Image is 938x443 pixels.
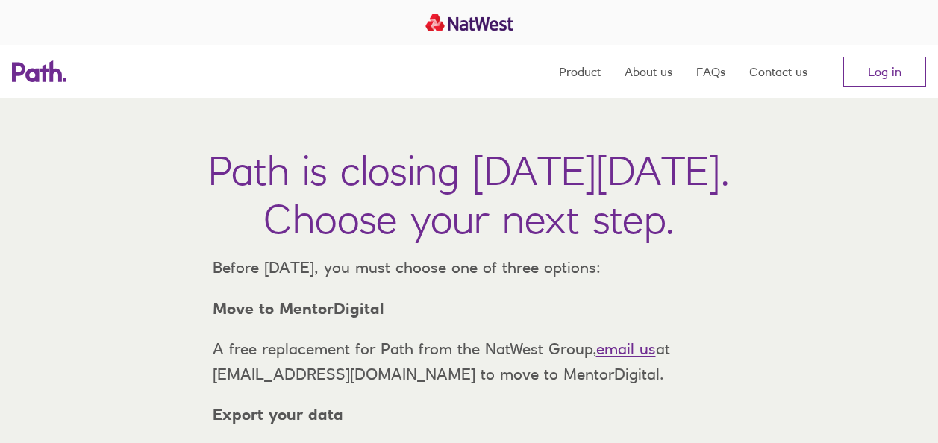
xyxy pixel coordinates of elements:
[213,405,343,424] strong: Export your data
[625,45,672,98] a: About us
[749,45,807,98] a: Contact us
[201,255,738,280] p: Before [DATE], you must choose one of three options:
[596,339,656,358] a: email us
[696,45,725,98] a: FAQs
[201,336,738,386] p: A free replacement for Path from the NatWest Group, at [EMAIL_ADDRESS][DOMAIN_NAME] to move to Me...
[559,45,601,98] a: Product
[208,146,730,243] h1: Path is closing [DATE][DATE]. Choose your next step.
[843,57,926,87] a: Log in
[213,299,384,318] strong: Move to MentorDigital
